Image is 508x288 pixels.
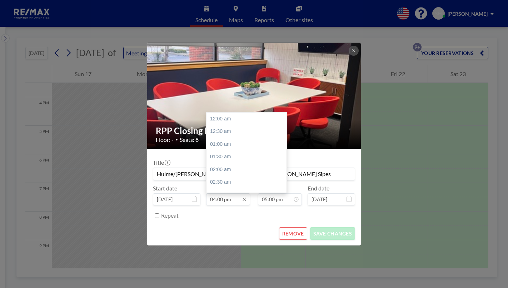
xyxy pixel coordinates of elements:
[206,138,290,151] div: 01:00 am
[206,163,290,176] div: 02:00 am
[310,227,355,240] button: SAVE CHANGES
[253,187,255,203] span: -
[279,227,307,240] button: REMOVE
[206,189,290,202] div: 03:00 am
[206,176,290,189] div: 02:30 am
[308,185,329,192] label: End date
[161,212,179,219] label: Repeat
[206,125,290,138] div: 12:30 am
[206,150,290,163] div: 01:30 am
[206,113,290,125] div: 12:00 am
